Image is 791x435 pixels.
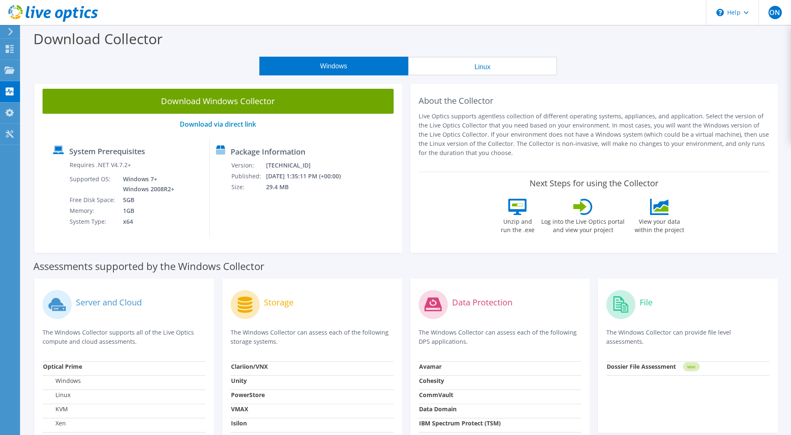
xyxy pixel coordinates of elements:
[266,160,352,171] td: [TECHNICAL_ID]
[640,298,653,307] label: File
[419,96,770,106] h2: About the Collector
[43,419,66,427] label: Xen
[530,178,658,188] label: Next Steps for using the Collector
[231,405,248,413] strong: VMAX
[606,328,769,346] p: The Windows Collector can provide file level assessments.
[231,391,265,399] strong: PowerStore
[768,6,782,19] span: ON
[231,171,266,182] td: Published:
[69,147,145,155] label: System Prerequisites
[231,377,247,385] strong: Unity
[231,182,266,192] td: Size:
[419,391,453,399] strong: CommVault
[264,298,294,307] label: Storage
[33,29,163,48] label: Download Collector
[452,298,512,307] label: Data Protection
[117,195,176,205] td: 5GB
[419,405,457,413] strong: Data Domain
[419,377,444,385] strong: Cohesity
[69,216,117,227] td: System Type:
[117,216,176,227] td: x64
[419,362,442,370] strong: Avamar
[43,377,81,385] label: Windows
[607,362,676,370] strong: Dossier File Assessment
[419,328,582,346] p: The Windows Collector can assess each of the following DPS applications.
[43,328,206,346] p: The Windows Collector supports all of the Live Optics compute and cloud assessments.
[498,215,537,234] label: Unzip and run the .exe
[69,174,117,195] td: Supported OS:
[408,57,557,75] button: Linux
[266,171,352,182] td: [DATE] 1:35:11 PM (+00:00)
[76,298,142,307] label: Server and Cloud
[33,262,264,270] label: Assessments supported by the Windows Collector
[231,362,268,370] strong: Clariion/VNX
[419,419,501,427] strong: IBM Spectrum Protect (TSM)
[117,205,176,216] td: 1GB
[69,195,117,205] td: Free Disk Space:
[419,112,770,157] p: Live Optics supports agentless collection of different operating systems, appliances, and applica...
[117,174,176,195] td: Windows 7+ Windows 2008R2+
[43,362,82,370] strong: Optical Prime
[231,160,266,171] td: Version:
[69,205,117,216] td: Memory:
[541,215,625,234] label: Log into the Live Optics portal and view your project
[231,147,305,156] label: Package Information
[231,328,394,346] p: The Windows Collector can assess each of the following storage systems.
[629,215,689,234] label: View your data within the project
[180,120,256,129] a: Download via direct link
[43,405,68,413] label: KVM
[266,182,352,192] td: 29.4 MB
[687,365,696,369] tspan: NEW!
[231,419,247,427] strong: Isilon
[716,9,724,16] svg: \n
[259,57,408,75] button: Windows
[70,161,131,169] label: Requires .NET V4.7.2+
[43,89,394,114] a: Download Windows Collector
[43,391,70,399] label: Linux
